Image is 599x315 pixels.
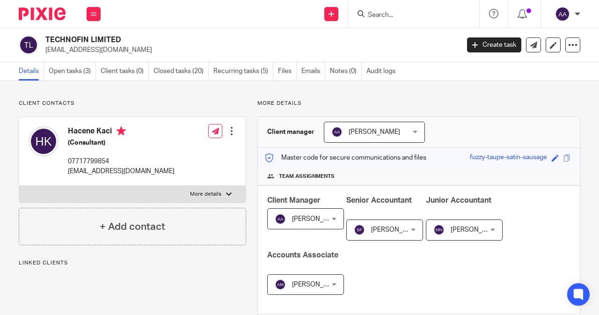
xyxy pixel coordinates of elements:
[279,173,335,180] span: Team assignments
[45,35,372,45] h2: TECHNOFIN LIMITED
[349,129,400,135] span: [PERSON_NAME]
[19,100,246,107] p: Client contacts
[331,126,343,138] img: svg%3E
[451,227,502,233] span: [PERSON_NAME]
[292,281,343,288] span: [PERSON_NAME]
[190,190,221,198] p: More details
[354,224,365,235] img: svg%3E
[301,62,325,81] a: Emails
[433,224,445,235] img: svg%3E
[213,62,273,81] a: Recurring tasks (5)
[49,62,96,81] a: Open tasks (3)
[275,213,286,225] img: svg%3E
[467,37,521,52] a: Create task
[330,62,362,81] a: Notes (0)
[19,7,66,20] img: Pixie
[267,197,321,204] span: Client Manager
[68,138,175,147] h5: (Consultant)
[367,11,451,20] input: Search
[29,126,58,156] img: svg%3E
[19,35,38,55] img: svg%3E
[278,62,297,81] a: Files
[371,227,423,233] span: [PERSON_NAME]
[100,220,165,234] h4: + Add contact
[153,62,209,81] a: Closed tasks (20)
[292,216,343,222] span: [PERSON_NAME]
[426,197,491,204] span: Junior Accountant
[257,100,580,107] p: More details
[117,126,126,136] i: Primary
[555,7,570,22] img: svg%3E
[275,279,286,290] img: svg%3E
[68,157,175,166] p: 07717799854
[19,259,246,267] p: Linked clients
[267,127,314,137] h3: Client manager
[45,45,453,55] p: [EMAIL_ADDRESS][DOMAIN_NAME]
[68,126,175,138] h4: Hacene Kaci
[346,197,412,204] span: Senior Accountant
[267,251,338,259] span: Accounts Associate
[366,62,400,81] a: Audit logs
[470,153,547,163] div: fuzzy-taupe-satin-sausage
[68,167,175,176] p: [EMAIL_ADDRESS][DOMAIN_NAME]
[265,153,426,162] p: Master code for secure communications and files
[101,62,149,81] a: Client tasks (0)
[19,62,44,81] a: Details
